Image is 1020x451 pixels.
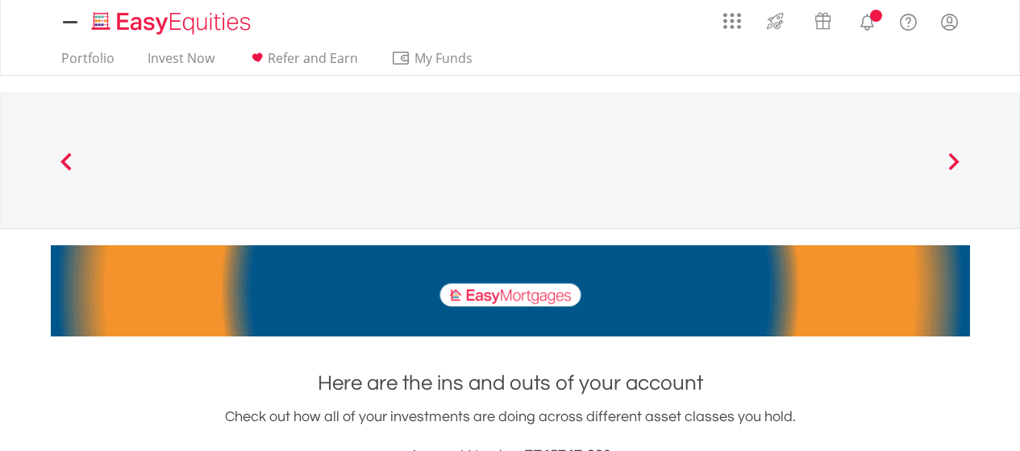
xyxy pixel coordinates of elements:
[85,4,257,36] a: Home page
[762,8,789,34] img: thrive-v2.svg
[241,50,364,75] a: Refer and Earn
[723,12,741,30] img: grid-menu-icon.svg
[391,48,497,69] span: My Funds
[847,4,888,36] a: Notifications
[799,4,847,34] a: Vouchers
[268,49,358,67] span: Refer and Earn
[888,4,929,36] a: FAQ's and Support
[51,369,970,398] h1: Here are the ins and outs of your account
[141,50,221,75] a: Invest Now
[810,8,836,34] img: vouchers-v2.svg
[929,4,970,40] a: My Profile
[55,50,121,75] a: Portfolio
[713,4,751,30] a: AppsGrid
[89,10,257,36] img: EasyEquities_Logo.png
[51,245,970,336] img: EasyMortage Promotion Banner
